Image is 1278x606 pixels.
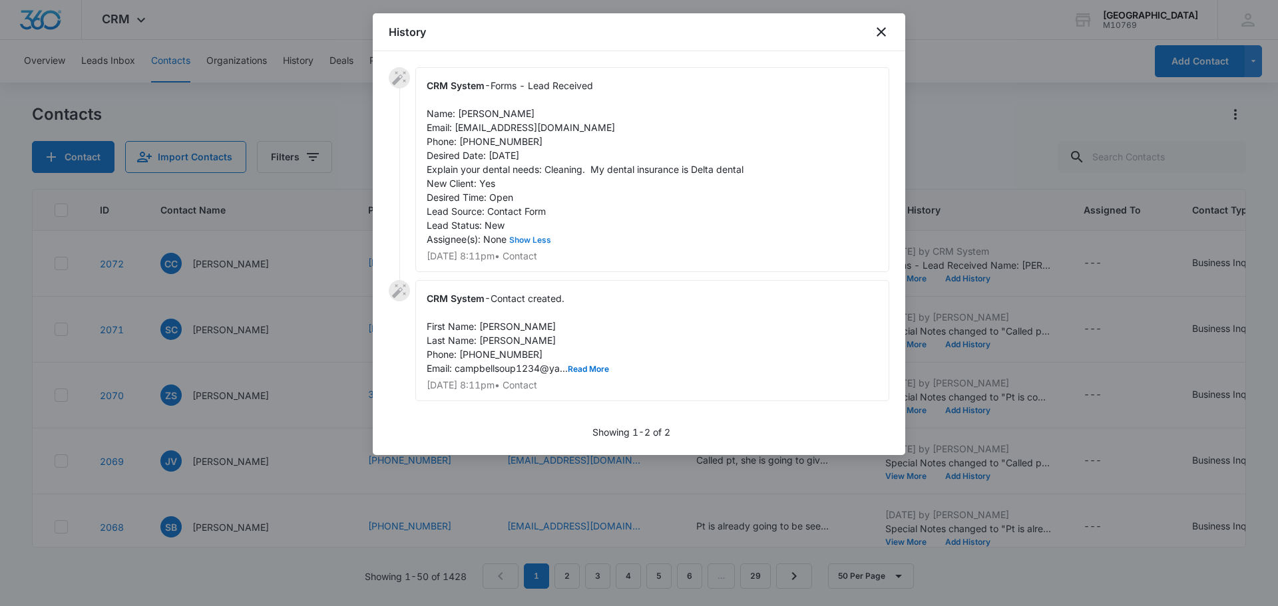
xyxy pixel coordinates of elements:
p: [DATE] 8:11pm • Contact [427,251,878,261]
h1: History [389,24,426,40]
span: Forms - Lead Received Name: [PERSON_NAME] Email: [EMAIL_ADDRESS][DOMAIN_NAME] Phone: [PHONE_NUMBE... [427,80,744,245]
button: Read More [568,365,609,373]
p: Showing 1-2 of 2 [592,425,670,439]
button: Show Less [507,236,554,244]
span: CRM System [427,80,485,91]
button: close [873,24,889,40]
p: [DATE] 8:11pm • Contact [427,380,878,390]
div: - [415,280,889,401]
span: CRM System [427,293,485,304]
div: - [415,67,889,272]
span: Contact created. First Name: [PERSON_NAME] Last Name: [PERSON_NAME] Phone: [PHONE_NUMBER] Email: ... [427,293,609,374]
